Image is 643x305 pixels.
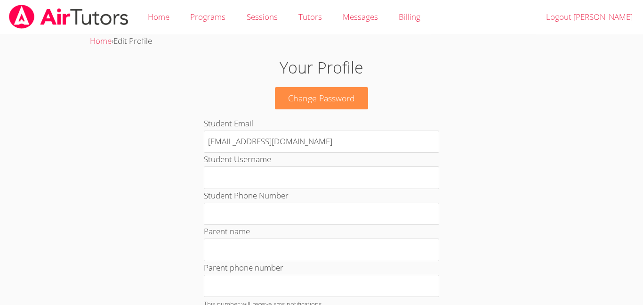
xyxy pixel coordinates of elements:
span: Edit Profile [113,35,152,46]
a: Home [90,35,112,46]
label: Student Email [204,118,253,129]
label: Parent name [204,226,250,237]
div: › [90,34,553,48]
img: airtutors_banner-c4298cdbf04f3fff15de1276eac7730deb9818008684d7c2e4769d2f7ddbe033.png [8,5,129,29]
label: Student Phone Number [204,190,289,201]
label: Parent phone number [204,262,283,273]
label: Student Username [204,154,271,165]
h1: Your Profile [148,56,495,80]
a: Change Password [275,87,368,109]
span: Messages [343,11,378,22]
